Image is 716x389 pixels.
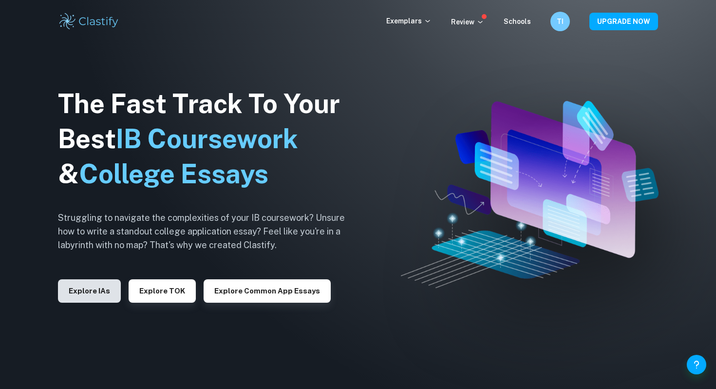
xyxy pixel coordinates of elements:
[58,279,121,303] button: Explore IAs
[386,16,432,26] p: Exemplars
[129,286,196,295] a: Explore TOK
[116,123,298,154] span: IB Coursework
[79,158,268,189] span: College Essays
[129,279,196,303] button: Explore TOK
[504,18,531,25] a: Schools
[589,13,658,30] button: UPGRADE NOW
[204,279,331,303] button: Explore Common App essays
[58,286,121,295] a: Explore IAs
[204,286,331,295] a: Explore Common App essays
[451,17,484,27] p: Review
[555,16,566,27] h6: TI
[58,12,120,31] img: Clastify logo
[401,101,659,288] img: Clastify hero
[58,211,360,252] h6: Struggling to navigate the complexities of your IB coursework? Unsure how to write a standout col...
[550,12,570,31] button: TI
[58,86,360,192] h1: The Fast Track To Your Best &
[687,355,706,374] button: Help and Feedback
